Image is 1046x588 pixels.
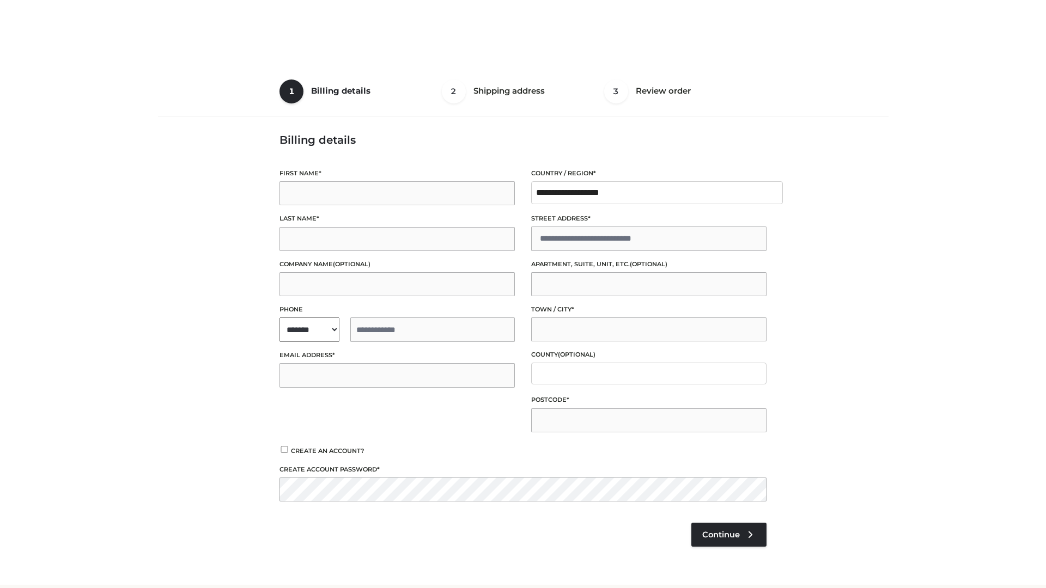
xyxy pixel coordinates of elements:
span: (optional) [333,260,370,268]
span: 2 [442,79,466,103]
label: Town / City [531,304,767,315]
span: Create an account? [291,447,364,455]
label: Postcode [531,395,767,405]
span: Review order [636,85,691,96]
label: Apartment, suite, unit, etc. [531,259,767,269]
span: 1 [279,79,303,103]
label: Email address [279,350,515,360]
span: (optional) [558,351,595,358]
label: Street address [531,213,767,224]
span: Shipping address [473,85,545,96]
h3: Billing details [279,133,767,146]
a: Continue [691,523,767,547]
span: 3 [604,79,628,103]
label: Create account password [279,464,767,475]
label: County [531,350,767,360]
label: First name [279,168,515,179]
label: Phone [279,304,515,315]
span: Continue [702,530,740,540]
label: Country / Region [531,168,767,179]
span: (optional) [630,260,667,268]
label: Company name [279,259,515,269]
label: Last name [279,213,515,224]
input: Create an account? [279,446,289,453]
span: Billing details [311,85,370,96]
